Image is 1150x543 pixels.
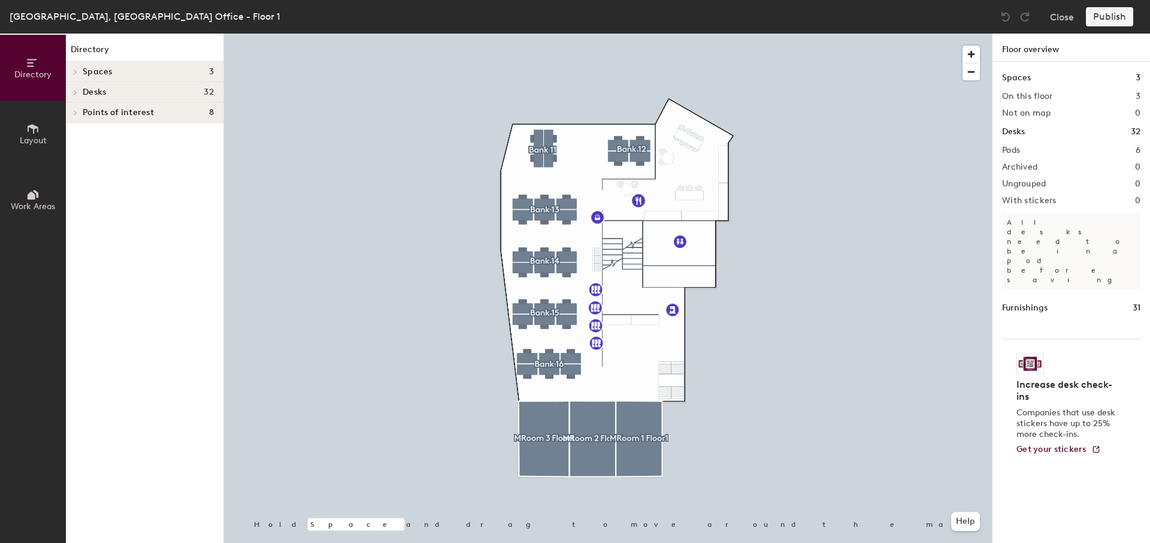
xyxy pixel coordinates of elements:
span: 32 [204,88,214,97]
h2: 0 [1135,179,1140,189]
a: Get your stickers [1016,445,1101,455]
span: Spaces [83,67,113,77]
h2: Ungrouped [1002,179,1046,189]
h2: 0 [1135,108,1140,118]
p: All desks need to be in a pod before saving [1002,213,1140,289]
img: Sticker logo [1016,354,1044,374]
h1: Spaces [1002,71,1031,85]
button: Close [1050,7,1074,26]
h2: On this floor [1002,92,1053,101]
h2: 0 [1135,162,1140,172]
h2: 0 [1135,196,1140,206]
img: Redo [1019,11,1031,23]
h2: With stickers [1002,196,1057,206]
h1: Desks [1002,125,1025,138]
h1: 31 [1133,301,1140,315]
span: Layout [20,135,47,146]
span: 8 [209,108,214,117]
h1: Floor overview [992,34,1150,62]
h1: 32 [1131,125,1140,138]
h4: Increase desk check-ins [1016,379,1119,403]
span: Directory [14,70,52,80]
span: Desks [83,88,106,97]
h2: Pods [1002,146,1020,155]
h1: Directory [66,43,223,62]
span: Get your stickers [1016,444,1087,454]
span: Work Areas [11,201,55,212]
img: Undo [1000,11,1012,23]
p: Companies that use desk stickers have up to 25% more check-ins. [1016,408,1119,440]
button: Help [951,512,980,531]
h2: Not on map [1002,108,1051,118]
h1: Furnishings [1002,301,1048,315]
div: [GEOGRAPHIC_DATA], [GEOGRAPHIC_DATA] Office - Floor 1 [10,9,280,24]
span: 3 [209,67,214,77]
h2: 6 [1136,146,1140,155]
h2: 3 [1136,92,1140,101]
h1: 3 [1136,71,1140,85]
span: Points of interest [83,108,154,117]
h2: Archived [1002,162,1037,172]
